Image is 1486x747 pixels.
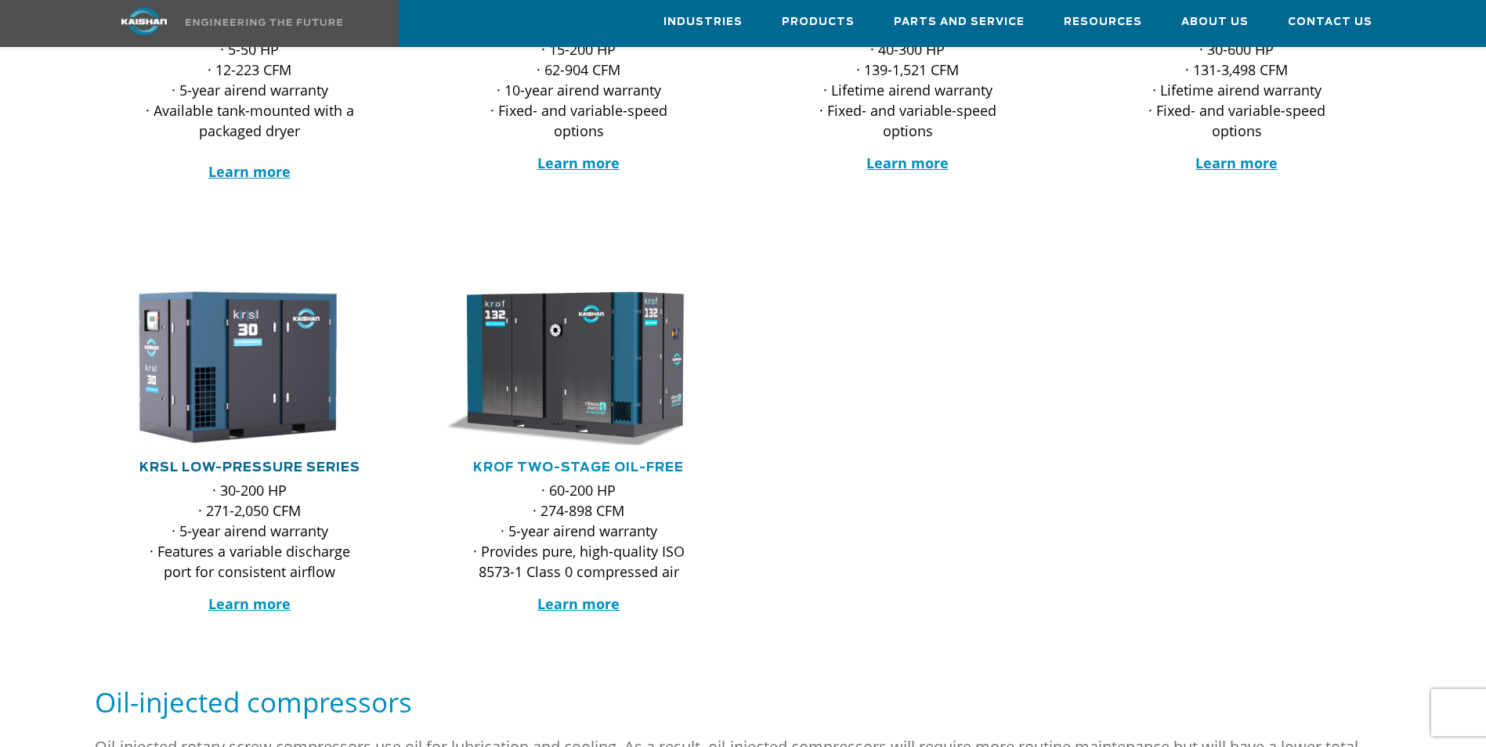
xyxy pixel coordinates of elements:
[473,461,684,474] a: KROF TWO-STAGE OIL-FREE
[1064,13,1142,31] span: Resources
[1129,39,1345,141] p: · 30-600 HP · 131-3,498 CFM · Lifetime airend warranty · Fixed- and variable-speed options
[663,1,743,43] a: Industries
[894,13,1025,31] span: Parts and Service
[1064,1,1142,43] a: Resources
[866,153,949,172] a: Learn more
[99,287,378,447] img: krsl30
[1181,13,1249,31] span: About Us
[471,480,687,582] p: · 60-200 HP · 274-898 CFM · 5-year airend warranty · Provides pure, high-quality ISO 8573-1 Class...
[894,1,1025,43] a: Parts and Service
[95,684,1392,720] h5: Oil-injected compressors
[800,39,1016,141] p: · 40-300 HP · 139-1,521 CFM · Lifetime airend warranty · Fixed- and variable-speed options
[85,8,203,35] img: kaishan logo
[663,13,743,31] span: Industries
[471,39,687,141] p: · 15-200 HP · 62-904 CFM · 10-year airend warranty · Fixed- and variable-speed options
[537,153,620,172] a: Learn more
[142,39,358,182] p: · 5-50 HP · 12-223 CFM · 5-year airend warranty · Available tank-mounted with a packaged dryer
[208,162,291,181] a: Learn more
[1288,1,1372,43] a: Contact Us
[1181,1,1249,43] a: About Us
[782,13,855,31] span: Products
[110,287,389,447] div: krsl30
[208,594,291,613] a: Learn more
[439,287,718,447] div: krof132
[537,594,620,613] a: Learn more
[139,461,360,474] a: KRSL Low-Pressure Series
[1288,13,1372,31] span: Contact Us
[142,480,358,582] p: · 30-200 HP · 271-2,050 CFM · 5-year airend warranty · Features a variable discharge port for con...
[186,19,342,26] img: Engineering the future
[1195,153,1278,172] a: Learn more
[782,1,855,43] a: Products
[428,287,707,447] img: krof132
